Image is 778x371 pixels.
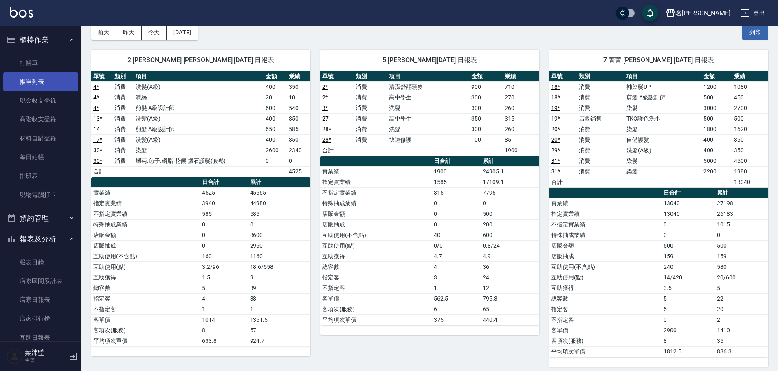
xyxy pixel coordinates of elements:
[248,251,310,261] td: 1160
[134,124,263,134] td: 剪髮 A級設計師
[481,251,539,261] td: 4.9
[732,145,768,156] td: 350
[91,209,200,219] td: 不指定實業績
[134,156,263,166] td: 蠟菊.魚子.磷脂.花儷.鑽石護髮(套餐)
[200,209,248,219] td: 585
[549,314,662,325] td: 不指定客
[577,166,625,177] td: 消費
[91,25,116,40] button: 前天
[287,81,310,92] td: 350
[264,113,287,124] td: 400
[387,81,469,92] td: 清潔舒醒頭皮
[200,261,248,272] td: 3.2/96
[200,240,248,251] td: 0
[469,124,503,134] td: 300
[577,71,625,82] th: 類別
[701,145,732,156] td: 400
[3,290,78,309] a: 店家日報表
[549,198,662,209] td: 實業績
[624,71,701,82] th: 項目
[715,283,768,293] td: 5
[662,272,715,283] td: 14/420
[287,71,310,82] th: 業績
[432,187,481,198] td: 315
[200,272,248,283] td: 1.5
[101,56,301,64] span: 2 [PERSON_NAME] [PERSON_NAME] [DATE] 日報表
[320,283,432,293] td: 不指定客
[387,103,469,113] td: 洗髮
[287,166,310,177] td: 4525
[469,92,503,103] td: 300
[549,325,662,336] td: 客單價
[481,283,539,293] td: 12
[503,92,539,103] td: 270
[91,283,200,293] td: 總客數
[91,304,200,314] td: 不指定客
[432,283,481,293] td: 1
[549,209,662,219] td: 指定實業績
[549,219,662,230] td: 不指定實業績
[642,5,658,21] button: save
[116,25,142,40] button: 昨天
[3,167,78,185] a: 排班表
[287,156,310,166] td: 0
[200,177,248,188] th: 日合計
[248,272,310,283] td: 9
[91,71,310,177] table: a dense table
[200,325,248,336] td: 8
[320,156,539,325] table: a dense table
[481,304,539,314] td: 65
[624,81,701,92] td: 補染髮UP
[481,314,539,325] td: 440.4
[248,261,310,272] td: 18.6/558
[432,219,481,230] td: 0
[577,81,625,92] td: 消費
[248,219,310,230] td: 0
[354,71,387,82] th: 類別
[3,328,78,347] a: 互助日報表
[387,92,469,103] td: 高中學生
[354,124,387,134] td: 消費
[715,293,768,304] td: 22
[320,71,539,156] table: a dense table
[624,124,701,134] td: 染髮
[112,113,134,124] td: 消費
[387,124,469,134] td: 洗髮
[503,113,539,124] td: 315
[503,71,539,82] th: 業績
[354,81,387,92] td: 消費
[200,219,248,230] td: 0
[662,219,715,230] td: 0
[481,240,539,251] td: 0.8/24
[264,103,287,113] td: 600
[549,240,662,251] td: 店販金額
[200,251,248,261] td: 160
[624,113,701,124] td: TKO護色洗小
[662,314,715,325] td: 0
[248,240,310,251] td: 2960
[481,293,539,304] td: 795.3
[3,185,78,204] a: 現場電腦打卡
[91,240,200,251] td: 店販抽成
[432,177,481,187] td: 1585
[481,177,539,187] td: 17109.1
[200,187,248,198] td: 4525
[322,115,329,122] a: 27
[330,56,530,64] span: 5 [PERSON_NAME][DATE] 日報表
[3,309,78,328] a: 店家排行榜
[732,156,768,166] td: 4500
[503,103,539,113] td: 260
[112,92,134,103] td: 消費
[732,92,768,103] td: 450
[248,283,310,293] td: 39
[91,177,310,347] table: a dense table
[662,283,715,293] td: 3.5
[481,219,539,230] td: 200
[200,293,248,304] td: 4
[701,103,732,113] td: 3000
[287,124,310,134] td: 585
[732,71,768,82] th: 業績
[624,156,701,166] td: 染髮
[264,71,287,82] th: 金額
[577,124,625,134] td: 消費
